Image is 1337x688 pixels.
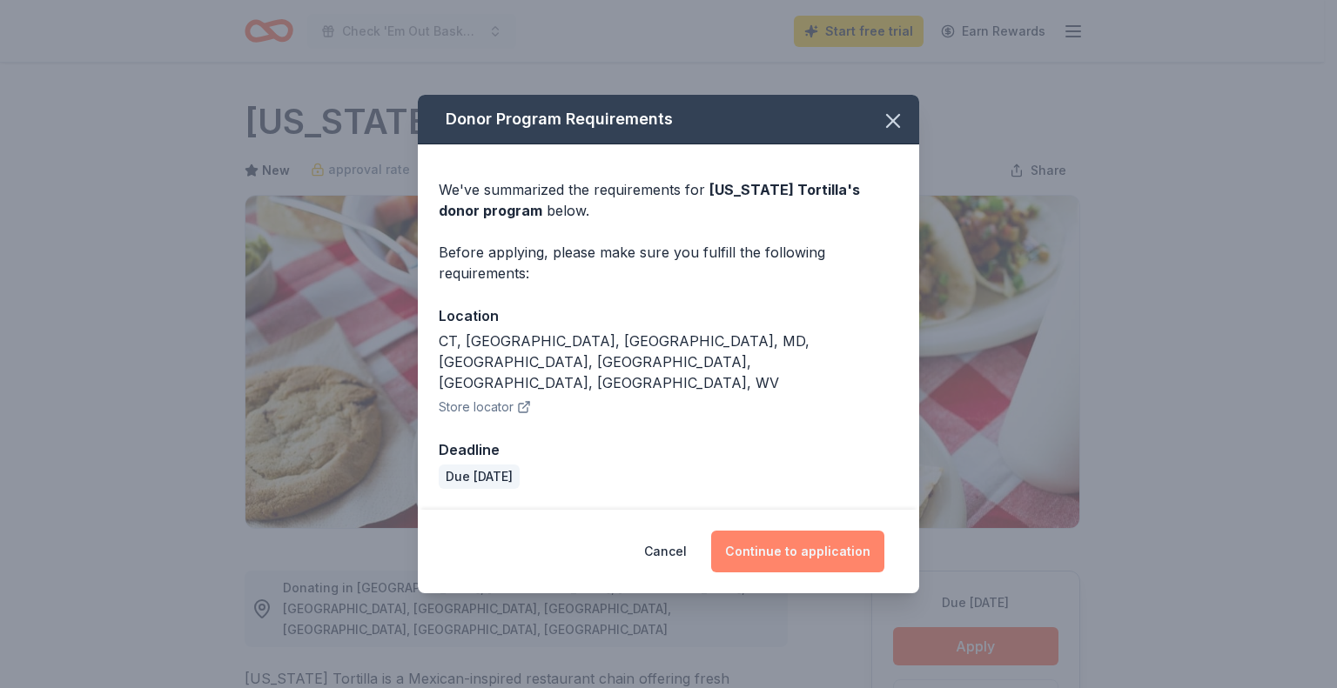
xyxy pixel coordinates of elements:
[439,242,898,284] div: Before applying, please make sure you fulfill the following requirements:
[439,464,520,489] div: Due [DATE]
[418,95,919,144] div: Donor Program Requirements
[439,438,898,461] div: Deadline
[711,531,884,572] button: Continue to application
[439,397,531,417] button: Store locator
[644,531,687,572] button: Cancel
[439,304,898,327] div: Location
[439,179,898,221] div: We've summarized the requirements for below.
[439,331,898,393] div: CT, [GEOGRAPHIC_DATA], [GEOGRAPHIC_DATA], MD, [GEOGRAPHIC_DATA], [GEOGRAPHIC_DATA], [GEOGRAPHIC_D...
